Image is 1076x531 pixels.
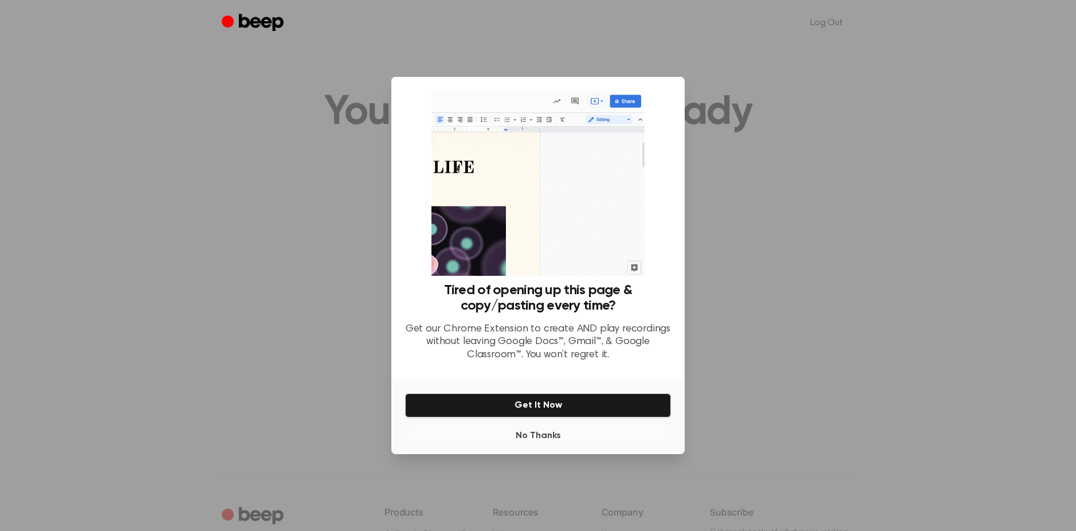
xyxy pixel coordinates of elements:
h3: Tired of opening up this page & copy/pasting every time? [405,283,671,314]
p: Get our Chrome Extension to create AND play recordings without leaving Google Docs™, Gmail™, & Go... [405,323,671,362]
a: Beep [222,12,286,34]
button: Get It Now [405,393,671,417]
button: No Thanks [405,424,671,447]
img: Beep extension in action [431,91,644,276]
a: Log Out [799,9,854,37]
